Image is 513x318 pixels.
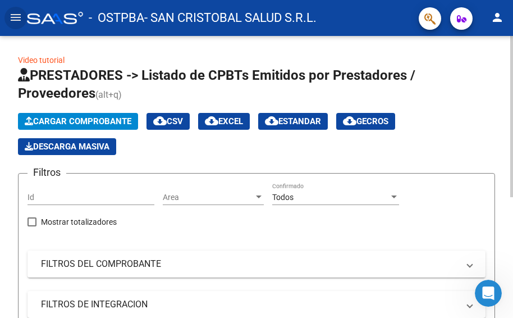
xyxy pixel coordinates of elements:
mat-icon: cloud_download [153,114,167,128]
button: EXCEL [198,113,250,130]
span: PRESTADORES -> Listado de CPBTs Emitidos por Prestadores / Proveedores [18,67,415,101]
span: - SAN CRISTOBAL SALUD S.R.L. [144,6,317,30]
button: Estandar [258,113,328,130]
span: Todos [272,193,294,202]
mat-expansion-panel-header: FILTROS DEL COMPROBANTE [28,251,485,278]
mat-icon: cloud_download [205,114,218,128]
button: Descarga Masiva [18,138,116,155]
span: Descarga Masiva [25,142,109,152]
span: Gecros [343,116,388,126]
span: Mostrar totalizadores [41,215,117,229]
h3: Filtros [28,165,66,180]
mat-icon: person [491,11,504,24]
span: (alt+q) [95,89,122,100]
button: Gecros [336,113,395,130]
mat-icon: cloud_download [343,114,356,128]
a: Video tutorial [18,56,65,65]
span: - OSTPBA [89,6,144,30]
span: Area [163,193,254,202]
mat-panel-title: FILTROS DE INTEGRACION [41,298,459,311]
mat-icon: menu [9,11,22,24]
span: EXCEL [205,116,243,126]
span: Estandar [265,116,321,126]
app-download-masive: Descarga masiva de comprobantes (adjuntos) [18,138,116,155]
button: Cargar Comprobante [18,113,138,130]
span: Cargar Comprobante [25,116,131,126]
iframe: Intercom live chat [475,280,502,307]
mat-panel-title: FILTROS DEL COMPROBANTE [41,258,459,270]
span: CSV [153,116,183,126]
mat-expansion-panel-header: FILTROS DE INTEGRACION [28,291,485,318]
button: CSV [146,113,190,130]
mat-icon: cloud_download [265,114,278,128]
